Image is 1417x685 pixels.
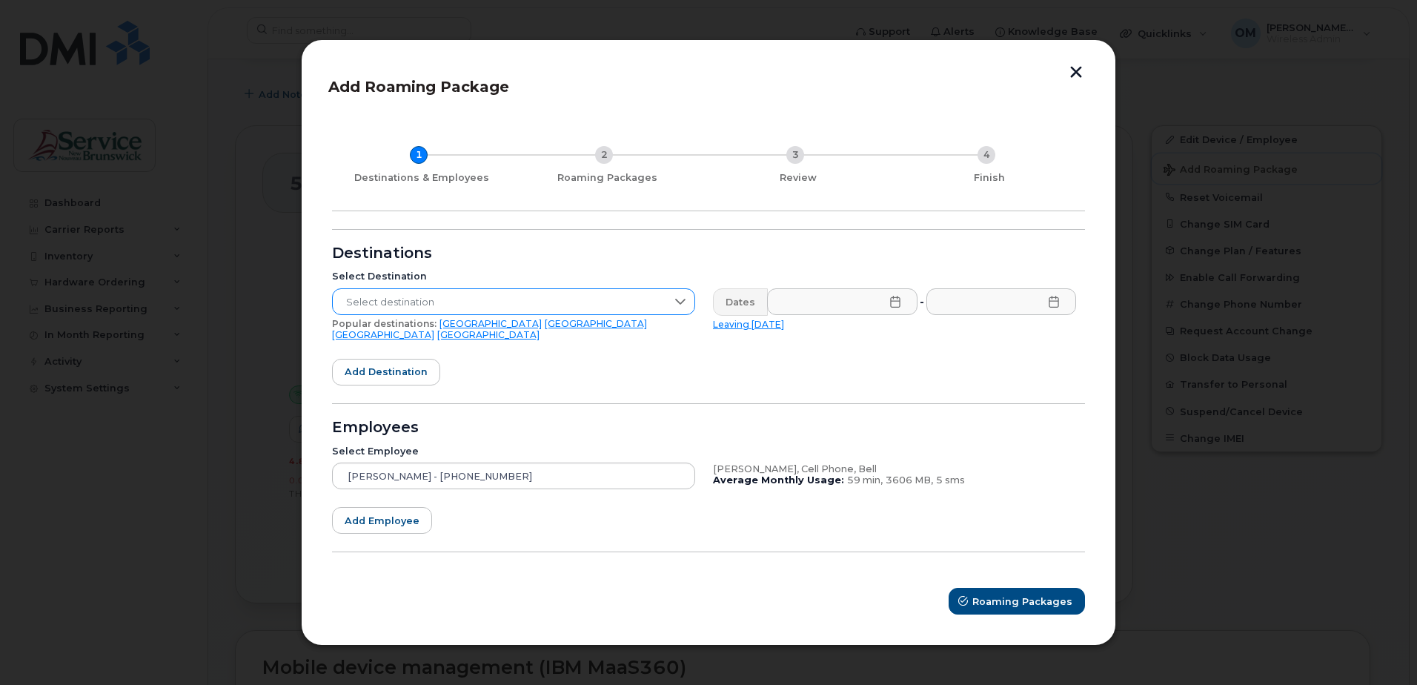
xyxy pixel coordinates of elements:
[332,359,440,385] button: Add destination
[767,288,917,315] input: Please fill out this field
[917,288,927,315] div: -
[328,78,509,96] span: Add Roaming Package
[595,146,613,164] div: 2
[332,422,1085,434] div: Employees
[949,588,1085,615] button: Roaming Packages
[332,507,432,534] button: Add employee
[437,329,540,340] a: [GEOGRAPHIC_DATA]
[517,172,697,184] div: Roaming Packages
[978,146,995,164] div: 4
[545,318,647,329] a: [GEOGRAPHIC_DATA]
[713,463,1076,475] div: [PERSON_NAME], Cell Phone, Bell
[332,248,1085,259] div: Destinations
[332,318,437,329] span: Popular destinations:
[936,474,965,486] span: 5 sms
[847,474,883,486] span: 59 min,
[708,172,888,184] div: Review
[333,289,666,316] span: Select destination
[713,474,844,486] b: Average Monthly Usage:
[345,514,419,528] span: Add employee
[900,172,1079,184] div: Finish
[972,595,1072,609] span: Roaming Packages
[786,146,804,164] div: 3
[713,319,784,330] a: Leaving [DATE]
[332,446,695,457] div: Select Employee
[332,271,695,282] div: Select Destination
[332,463,695,489] input: Search device
[926,288,1077,315] input: Please fill out this field
[886,474,933,486] span: 3606 MB,
[332,329,434,340] a: [GEOGRAPHIC_DATA]
[439,318,542,329] a: [GEOGRAPHIC_DATA]
[345,365,428,379] span: Add destination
